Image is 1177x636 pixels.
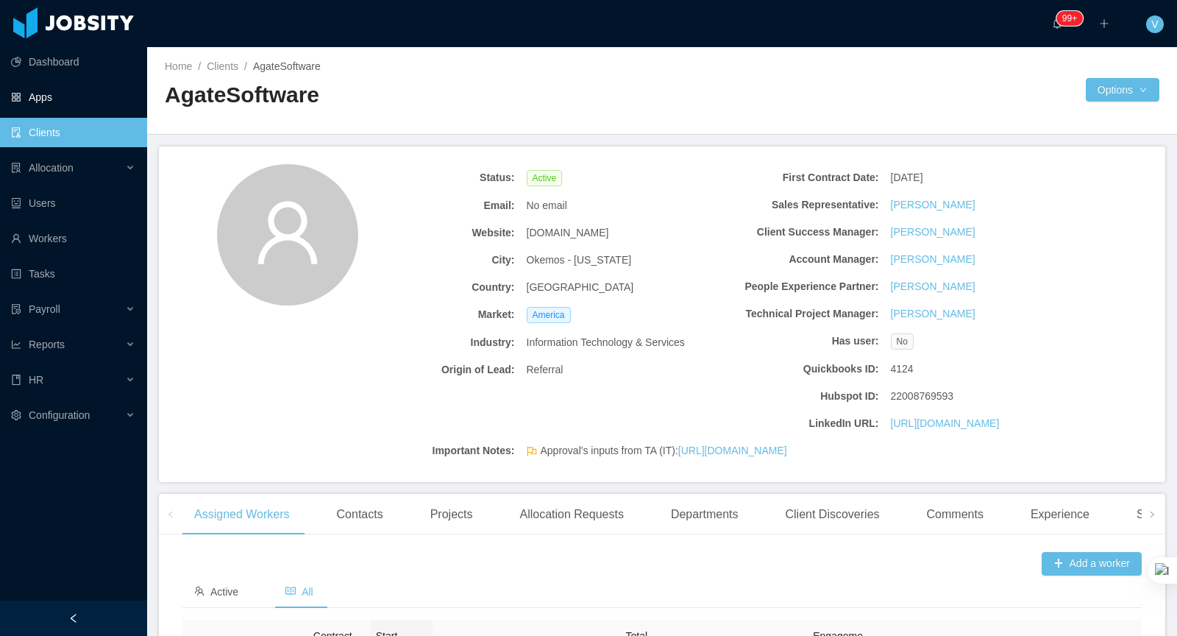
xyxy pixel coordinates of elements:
[11,47,135,77] a: icon: pie-chartDashboard
[344,225,515,241] b: Website:
[659,494,750,535] div: Departments
[344,280,515,295] b: Country:
[11,375,21,385] i: icon: book
[11,339,21,350] i: icon: line-chart
[708,197,879,213] b: Sales Representative:
[252,197,323,268] i: icon: user
[1042,552,1142,576] button: icon: plusAdd a worker
[1099,18,1109,29] i: icon: plus
[527,280,634,295] span: [GEOGRAPHIC_DATA]
[165,60,192,72] a: Home
[194,586,205,596] i: icon: team
[165,80,662,110] h2: AgateSoftware
[527,362,563,378] span: Referral
[1019,494,1101,535] div: Experience
[344,335,515,350] b: Industry:
[708,333,879,349] b: Has user:
[541,443,787,459] span: Approval's inputs from TA (IT):
[708,389,879,404] b: Hubspot ID:
[1148,511,1156,518] i: icon: right
[891,279,975,294] a: [PERSON_NAME]
[1086,78,1159,102] button: Optionsicon: down
[11,82,135,112] a: icon: appstoreApps
[244,60,247,72] span: /
[1151,15,1158,33] span: V
[194,586,238,598] span: Active
[11,304,21,314] i: icon: file-protect
[11,118,135,147] a: icon: auditClients
[29,303,60,315] span: Payroll
[325,494,395,535] div: Contacts
[11,163,21,173] i: icon: solution
[285,586,313,598] span: All
[285,586,296,596] i: icon: read
[11,410,21,420] i: icon: setting
[527,307,571,323] span: America
[11,224,135,253] a: icon: userWorkers
[527,225,609,241] span: [DOMAIN_NAME]
[708,279,879,294] b: People Experience Partner:
[678,445,787,456] a: [URL][DOMAIN_NAME]
[891,252,975,267] a: [PERSON_NAME]
[891,416,1000,431] a: [URL][DOMAIN_NAME]
[891,389,954,404] span: 22008769593
[527,170,563,186] span: Active
[891,197,975,213] a: [PERSON_NAME]
[708,416,879,431] b: LinkedIn URL:
[1056,11,1083,26] sup: 900
[708,225,879,240] b: Client Success Manager:
[182,494,302,535] div: Assigned Workers
[708,252,879,267] b: Account Manager:
[167,511,174,518] i: icon: left
[527,198,567,213] span: No email
[891,306,975,322] a: [PERSON_NAME]
[419,494,485,535] div: Projects
[708,361,879,377] b: Quickbooks ID:
[527,335,685,350] span: Information Technology & Services
[915,494,995,535] div: Comments
[508,494,635,535] div: Allocation Requests
[11,188,135,218] a: icon: robotUsers
[708,306,879,322] b: Technical Project Manager:
[708,170,879,185] b: First Contract Date:
[773,494,891,535] div: Client Discoveries
[885,164,1067,191] div: [DATE]
[891,361,914,377] span: 4124
[11,259,135,289] a: icon: profileTasks
[344,362,515,378] b: Origin of Lead:
[344,252,515,268] b: City:
[29,409,90,421] span: Configuration
[344,443,515,459] b: Important Notes:
[344,307,515,322] b: Market:
[891,225,975,240] a: [PERSON_NAME]
[344,170,515,185] b: Status:
[29,339,65,350] span: Reports
[198,60,201,72] span: /
[344,198,515,213] b: Email:
[527,446,537,462] span: flag
[29,374,43,386] span: HR
[527,252,632,268] span: Okemos - [US_STATE]
[207,60,238,72] a: Clients
[253,60,321,72] span: AgateSoftware
[29,162,74,174] span: Allocation
[1052,18,1062,29] i: icon: bell
[891,333,914,350] span: No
